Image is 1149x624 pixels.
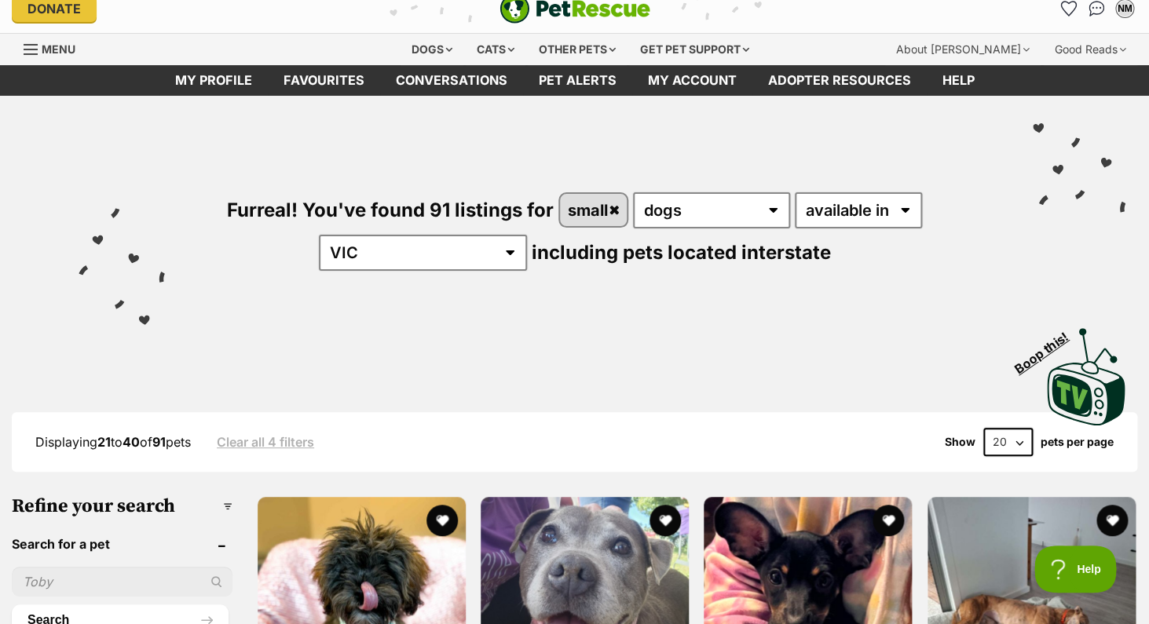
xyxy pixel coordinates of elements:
[1041,436,1114,448] label: pets per page
[532,241,831,264] span: including pets located interstate
[650,505,681,536] button: favourite
[227,199,554,221] span: Furreal! You've found 91 listings for
[12,567,232,597] input: Toby
[159,65,268,96] a: My profile
[426,505,458,536] button: favourite
[97,434,111,450] strong: 21
[268,65,380,96] a: Favourites
[1047,328,1125,425] img: PetRescue TV logo
[1096,505,1128,536] button: favourite
[1012,319,1084,376] span: Boop this!
[752,65,927,96] a: Adopter resources
[12,495,232,517] h3: Refine your search
[927,65,990,96] a: Help
[885,34,1041,65] div: About [PERSON_NAME]
[629,34,760,65] div: Get pet support
[35,434,191,450] span: Displaying to of pets
[632,65,752,96] a: My account
[873,505,905,536] button: favourite
[560,194,627,226] a: small
[380,65,523,96] a: conversations
[1047,314,1125,429] a: Boop this!
[466,34,525,65] div: Cats
[1034,546,1118,593] iframe: Help Scout Beacon - Open
[523,65,632,96] a: Pet alerts
[945,436,975,448] span: Show
[1044,34,1137,65] div: Good Reads
[24,34,86,62] a: Menu
[217,435,314,449] a: Clear all 4 filters
[528,34,627,65] div: Other pets
[1089,1,1105,16] img: chat-41dd97257d64d25036548639549fe6c8038ab92f7586957e7f3b1b290dea8141.svg
[152,434,166,450] strong: 91
[401,34,463,65] div: Dogs
[1117,1,1133,16] div: NM
[12,537,232,551] header: Search for a pet
[123,434,140,450] strong: 40
[42,42,75,56] span: Menu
